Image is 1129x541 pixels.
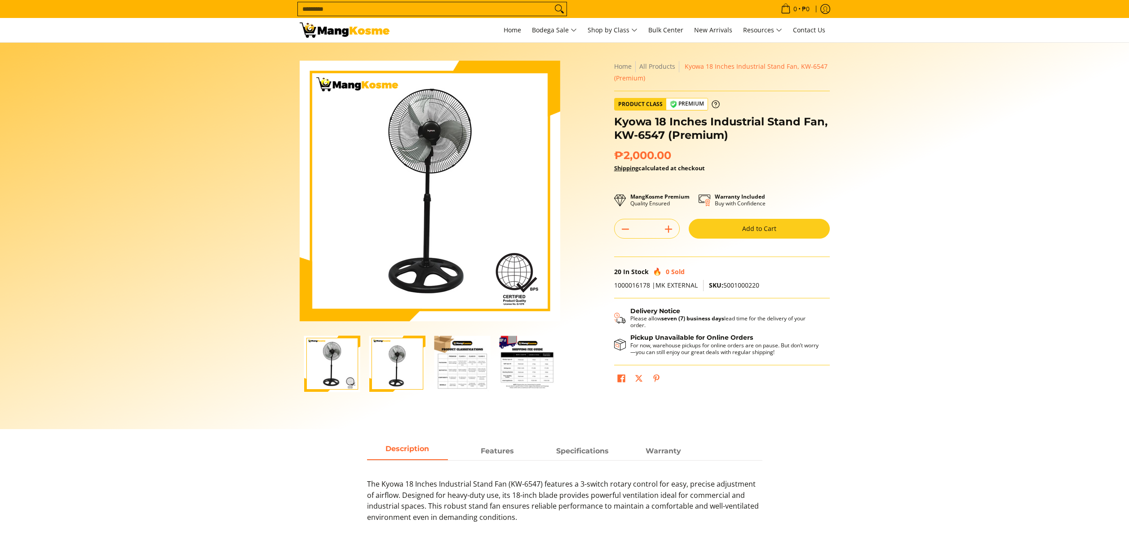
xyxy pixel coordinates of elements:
[661,315,724,322] strong: seven (7) business days
[739,18,787,42] a: Resources
[666,267,669,276] span: 0
[646,447,681,455] strong: Warranty
[527,18,581,42] a: Bodega Sale
[504,26,521,34] span: Home
[788,18,830,42] a: Contact Us
[689,219,830,239] button: Add to Cart
[614,267,621,276] span: 20
[457,443,538,460] a: Description 1
[614,281,698,289] span: 1000016178 |MK EXTERNAL
[630,193,690,200] strong: MangKosme Premium
[615,98,666,110] span: Product Class
[542,443,623,460] a: Description 2
[715,193,766,207] p: Buy with Confidence
[615,222,636,236] button: Subtract
[671,267,685,276] span: Sold
[778,4,812,14] span: •
[614,62,632,71] a: Home
[367,443,448,460] a: Description
[367,460,762,532] div: Description
[499,18,526,42] a: Home
[715,193,765,200] strong: Warranty Included
[614,149,671,162] span: ₱2,000.00
[615,372,628,387] a: Share on Facebook
[670,101,677,108] img: premium-badge-icon.webp
[300,61,560,321] img: Kyowa 18 Inches Industrial Stand Fan, KW-6547 (Premium)
[614,62,828,82] span: Kyowa 18 Inches Industrial Stand Fan, KW-6547 (Premium)
[633,372,645,387] a: Post on X
[694,26,732,34] span: New Arrivals
[398,18,830,42] nav: Main Menu
[300,22,390,38] img: Kyowa Industrial Stand Fan - 18 Inches (Premium) l Mang Kosme
[367,443,448,459] span: Description
[588,25,638,36] span: Shop by Class
[709,281,759,289] span: 5001000220
[666,98,708,110] span: Premium
[532,25,577,36] span: Bodega Sale
[639,62,675,71] a: All Products
[630,315,821,328] p: Please allow lead time for the delivery of your order.
[500,336,556,392] img: Kyowa 18 Inches Industrial Stand Fan, KW-6547 (Premium)-4
[434,336,491,392] img: Kyowa 18 Inches Industrial Stand Fan, KW-6547 (Premium)-3
[630,193,690,207] p: Quality Ensured
[801,6,811,12] span: ₱0
[614,164,705,172] strong: calculated at checkout
[630,342,821,355] p: For now, warehouse pickups for online orders are on pause. But don’t worry—you can still enjoy ou...
[630,307,680,315] strong: Delivery Notice
[481,447,514,455] strong: Features
[630,333,753,341] strong: Pickup Unavailable for Online Orders
[367,479,762,532] p: The Kyowa 18 Inches Industrial Stand Fan (KW-6547) features a 3-switch rotary control for easy, p...
[552,2,567,16] button: Search
[614,307,821,329] button: Shipping & Delivery
[623,443,704,460] a: Description 3
[648,26,683,34] span: Bulk Center
[623,267,649,276] span: In Stock
[304,336,360,392] img: Kyowa 18 Inches Industrial Stand Fan, KW-6547 (Premium)-1
[650,372,663,387] a: Pin on Pinterest
[792,6,798,12] span: 0
[614,115,830,142] h1: Kyowa 18 Inches Industrial Stand Fan, KW-6547 (Premium)
[644,18,688,42] a: Bulk Center
[369,336,425,392] img: kyowa-stainless-steel-stand-fan-premium-full-view-mang-kosme
[709,281,723,289] span: SKU:
[556,447,609,455] strong: Specifications
[690,18,737,42] a: New Arrivals
[614,98,720,111] a: Product Class Premium
[658,222,679,236] button: Add
[614,164,638,172] a: Shipping
[583,18,642,42] a: Shop by Class
[743,25,782,36] span: Resources
[793,26,825,34] span: Contact Us
[614,61,830,84] nav: Breadcrumbs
